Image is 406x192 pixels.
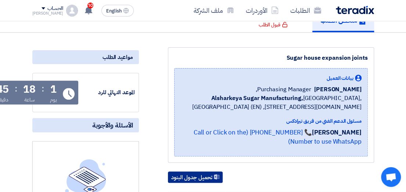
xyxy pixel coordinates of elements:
div: ساعة [24,96,35,104]
span: [PERSON_NAME] [314,85,362,94]
span: English [106,8,122,14]
h5: ملخص الطلب [320,16,366,25]
div: الموعد النهائي للرد [80,88,135,97]
div: : [42,82,44,95]
span: [GEOGRAPHIC_DATA], [GEOGRAPHIC_DATA] (EN) ,[STREET_ADDRESS][DOMAIN_NAME] [180,94,362,111]
div: 1 [50,84,57,95]
b: Alsharkeya Sugar Manufacturing, [211,94,303,103]
div: Sugar house expansion joints [174,53,368,62]
a: الأوردرات [240,2,284,19]
div: يوم [50,96,57,104]
img: Teradix logo [336,6,374,14]
span: Purchasing Manager, [256,85,311,94]
a: ملف الشركة [188,2,240,19]
span: 10 [87,3,93,8]
span: بيانات العميل [327,74,353,82]
strong: [PERSON_NAME] [312,128,362,137]
img: profile_test.png [66,5,78,16]
div: : [15,82,17,95]
button: English [101,5,134,16]
span: الأسئلة والأجوبة [92,121,133,129]
button: تحميل جدول البنود [168,171,223,183]
div: [PERSON_NAME] [32,11,64,15]
div: 18 [23,84,36,95]
a: الطلبات [284,2,327,19]
div: Open chat [381,167,401,187]
div: مسئول الدعم الفني من فريق تيرادكس [180,117,362,125]
div: مواعيد الطلب [32,50,139,64]
div: الحساب [47,5,63,12]
div: قبول الطلب [259,21,288,29]
a: 📞 [PHONE_NUMBER] (Call or Click on the Number to use WhatsApp) [194,128,362,147]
